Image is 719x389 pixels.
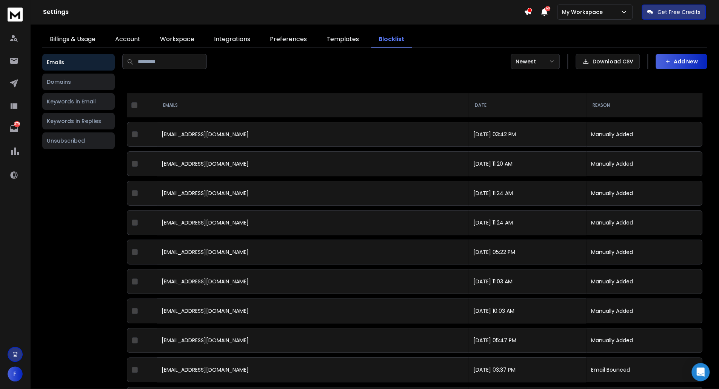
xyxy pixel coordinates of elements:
button: F [8,366,23,381]
button: Get Free Credits [642,5,706,20]
a: Workspace [152,32,202,48]
td: [EMAIL_ADDRESS][DOMAIN_NAME] [157,210,468,235]
a: Blocklist [371,32,412,48]
td: [DATE] 05:47 PM [468,328,586,353]
td: [EMAIL_ADDRESS][DOMAIN_NAME] [157,298,468,323]
button: Newest [511,54,560,69]
td: [DATE] 11:24 AM [468,181,586,206]
td: Email Bounced [586,357,702,382]
th: REASON [586,93,702,117]
td: Manually Added [586,122,702,147]
a: Billings & Usage [42,32,103,48]
button: Add New [656,54,707,69]
td: Manually Added [586,328,702,353]
td: [DATE] 10:03 AM [468,298,586,323]
td: Manually Added [586,151,702,176]
a: Account [108,32,148,48]
td: [DATE] 11:03 AM [468,269,586,294]
td: [EMAIL_ADDRESS][DOMAIN_NAME] [157,328,468,353]
button: Domains [42,74,115,90]
td: Manually Added [586,181,702,206]
td: Manually Added [586,269,702,294]
button: Keywords in Replies [42,113,115,129]
td: [EMAIL_ADDRESS][DOMAIN_NAME] [157,269,468,294]
td: [DATE] 11:24 AM [468,210,586,235]
td: [DATE] 03:37 PM [468,357,586,382]
a: Templates [319,32,366,48]
td: [EMAIL_ADDRESS][DOMAIN_NAME] [157,151,468,176]
th: DATE [468,93,586,117]
p: My Workspace [562,8,606,16]
p: Add New [674,58,698,65]
button: Keywords in Email [42,93,115,110]
a: Preferences [262,32,314,48]
th: EMAILS [157,93,468,117]
img: logo [8,8,23,22]
td: Manually Added [586,240,702,264]
button: Unsubscribed [42,132,115,149]
a: 379 [6,121,22,136]
a: Integrations [206,32,258,48]
button: Emails [42,54,115,71]
p: 379 [14,121,20,127]
h1: Settings [43,8,524,17]
td: [DATE] 11:20 AM [468,151,586,176]
td: [EMAIL_ADDRESS][DOMAIN_NAME] [157,240,468,264]
button: Download CSV [576,54,640,69]
span: 50 [545,6,550,11]
td: [EMAIL_ADDRESS][DOMAIN_NAME] [157,122,468,147]
div: Open Intercom Messenger [691,363,710,381]
td: Manually Added [586,298,702,323]
td: [EMAIL_ADDRESS][DOMAIN_NAME] [157,357,468,382]
td: [EMAIL_ADDRESS][DOMAIN_NAME] [157,181,468,206]
td: [DATE] 05:22 PM [468,240,586,264]
p: Get Free Credits [657,8,701,16]
td: [DATE] 03:42 PM [468,122,586,147]
td: Manually Added [586,210,702,235]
